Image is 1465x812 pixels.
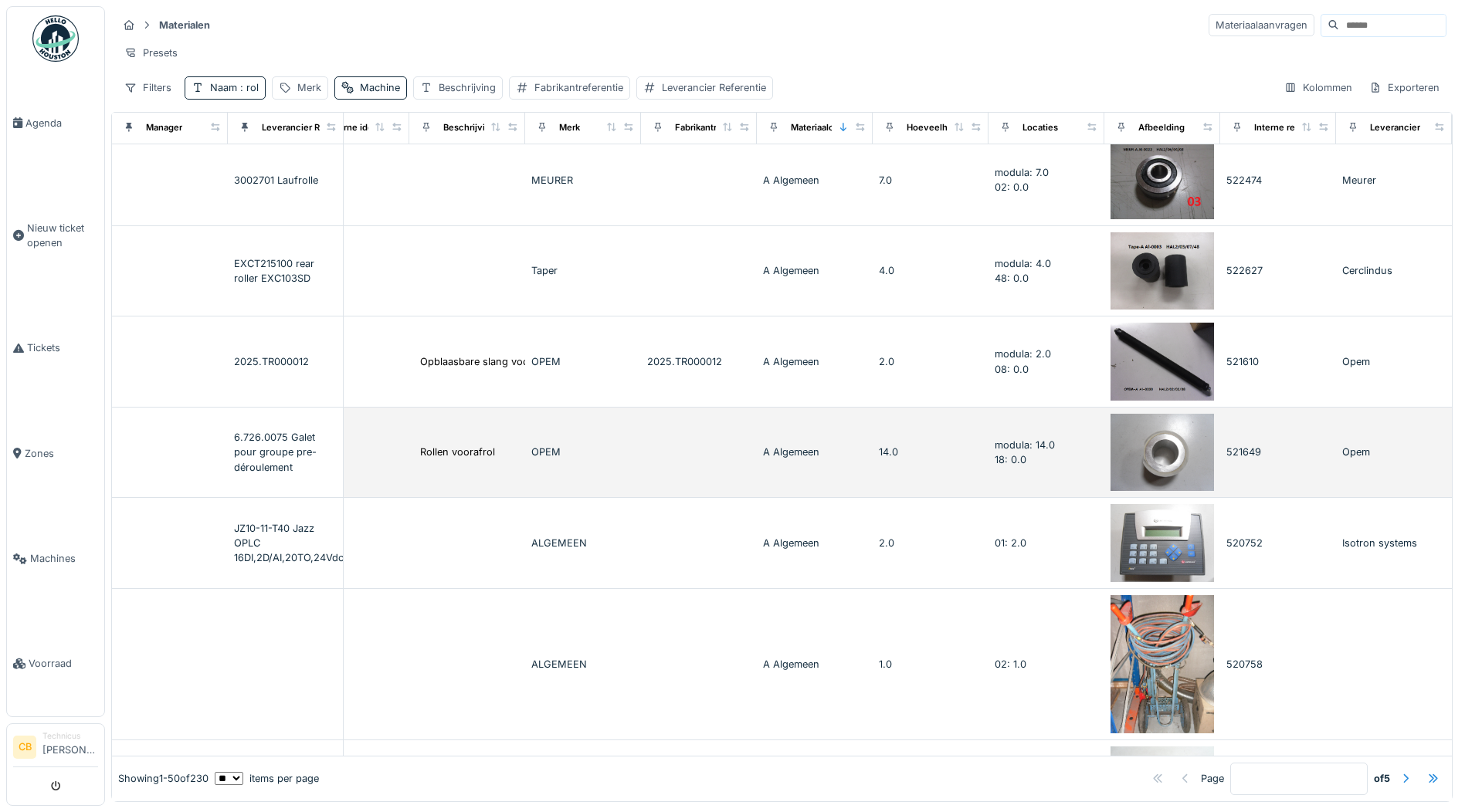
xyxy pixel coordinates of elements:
[995,364,1029,375] span: 08: 0.0
[995,658,1026,670] span: 02: 1.0
[559,121,580,134] div: Merk
[763,536,866,550] div: A Algemeen
[29,656,98,671] span: Voorraad
[300,657,403,672] div: 520758
[1111,323,1214,401] img: Opblaasbare slang voor expansieas Opem papier rol Pegaso 500/1000
[360,80,400,95] div: Machine
[1209,14,1314,36] div: Materiaalaanvragen
[1138,121,1185,134] div: Afbeelding
[1342,174,1376,186] span: Meurer
[879,536,982,550] div: 2.0
[879,445,982,459] div: 14.0
[234,174,318,186] span: 3002701 Laufrolle
[763,263,866,278] div: A Algemeen
[7,611,104,716] a: Voorraad
[42,730,98,742] div: Technicus
[1342,537,1417,549] span: Isotron systems
[420,354,664,369] div: Opblaasbare slang voor expansieas Opem papier ...
[300,445,403,459] div: 521649
[146,121,182,134] div: Manager
[1254,121,1301,134] div: Interne ref.
[879,263,982,278] div: 4.0
[262,121,358,134] div: Leverancier Referentie
[763,173,866,188] div: A Algemeen
[1342,356,1370,367] span: Opem
[7,175,104,296] a: Nieuw ticket openen
[995,348,1051,360] span: modula: 2.0
[297,80,321,95] div: Merk
[13,730,98,767] a: CB Technicus[PERSON_NAME]
[210,80,259,95] div: Naam
[153,18,216,32] strong: Materialen
[879,354,982,369] div: 2.0
[907,121,961,134] div: Hoeveelheid
[117,42,185,64] div: Presets
[117,76,178,99] div: Filters
[1374,771,1390,786] strong: of 5
[879,657,982,672] div: 1.0
[995,272,1029,284] span: 48: 0.0
[995,258,1051,269] span: modula: 4.0
[1111,141,1214,219] img: Looprol LFR5302 NNP VA
[30,551,98,566] span: Machines
[1201,771,1224,786] div: Page
[534,80,623,95] div: Fabrikantreferentie
[763,657,866,672] div: A Algemeen
[420,445,495,459] div: Rollen voorafrol
[1370,121,1420,134] div: Leverancier
[300,536,403,550] div: 520752
[1342,265,1392,276] span: Cerclindus
[1111,504,1214,582] img: Jazz micro oplc controller unit
[531,657,635,672] div: ALGEMEEN
[300,354,403,369] div: 521610
[531,536,635,550] div: ALGEMEEN
[995,439,1055,451] span: modula: 14.0
[300,263,403,278] div: 522627
[995,537,1026,549] span: 01: 2.0
[1111,595,1214,733] img: Trolley lasflessen
[1277,76,1359,99] div: Kolommen
[1362,76,1446,99] div: Exporteren
[234,431,317,472] span: 6.726.0075 Galet pour groupe pre-déroulement
[1226,173,1330,188] div: 522474
[879,173,982,188] div: 7.0
[42,730,98,763] li: [PERSON_NAME]
[531,354,635,369] div: OPEM
[13,736,36,759] li: CB
[215,771,319,786] div: items per page
[32,15,79,62] img: Badge_color-CXgf-gQk.svg
[1111,232,1214,310] img: Taper roller rear
[27,221,98,250] span: Nieuw ticket openen
[1226,536,1330,550] div: 520752
[995,167,1049,178] span: modula: 7.0
[1226,445,1330,459] div: 521649
[531,263,635,278] div: Taper
[234,356,309,367] span: 2025.TR000012
[647,354,751,369] div: 2025.TR000012
[1111,414,1214,492] img: Rollen voorafrol
[237,82,259,93] span: : rol
[995,454,1026,465] span: 18: 0.0
[791,121,869,134] div: Materiaalcategorie
[1226,263,1330,278] div: 522627
[7,506,104,611] a: Machines
[675,121,755,134] div: Fabrikantreferentie
[763,445,866,459] div: A Algemeen
[439,80,496,95] div: Beschrijving
[25,446,98,461] span: Zones
[531,445,635,459] div: OPEM
[1022,121,1058,134] div: Locaties
[118,771,209,786] div: Showing 1 - 50 of 230
[443,121,496,134] div: Beschrijving
[300,173,403,188] div: 522474
[1342,446,1370,458] span: Opem
[662,80,766,95] div: Leverancier Referentie
[1226,354,1330,369] div: 521610
[1226,657,1330,672] div: 520758
[25,116,98,130] span: Agenda
[27,340,98,355] span: Tickets
[531,173,635,188] div: MEURER
[995,181,1029,193] span: 02: 0.0
[7,296,104,401] a: Tickets
[234,258,314,284] span: EXCT215100 rear roller EXC103SD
